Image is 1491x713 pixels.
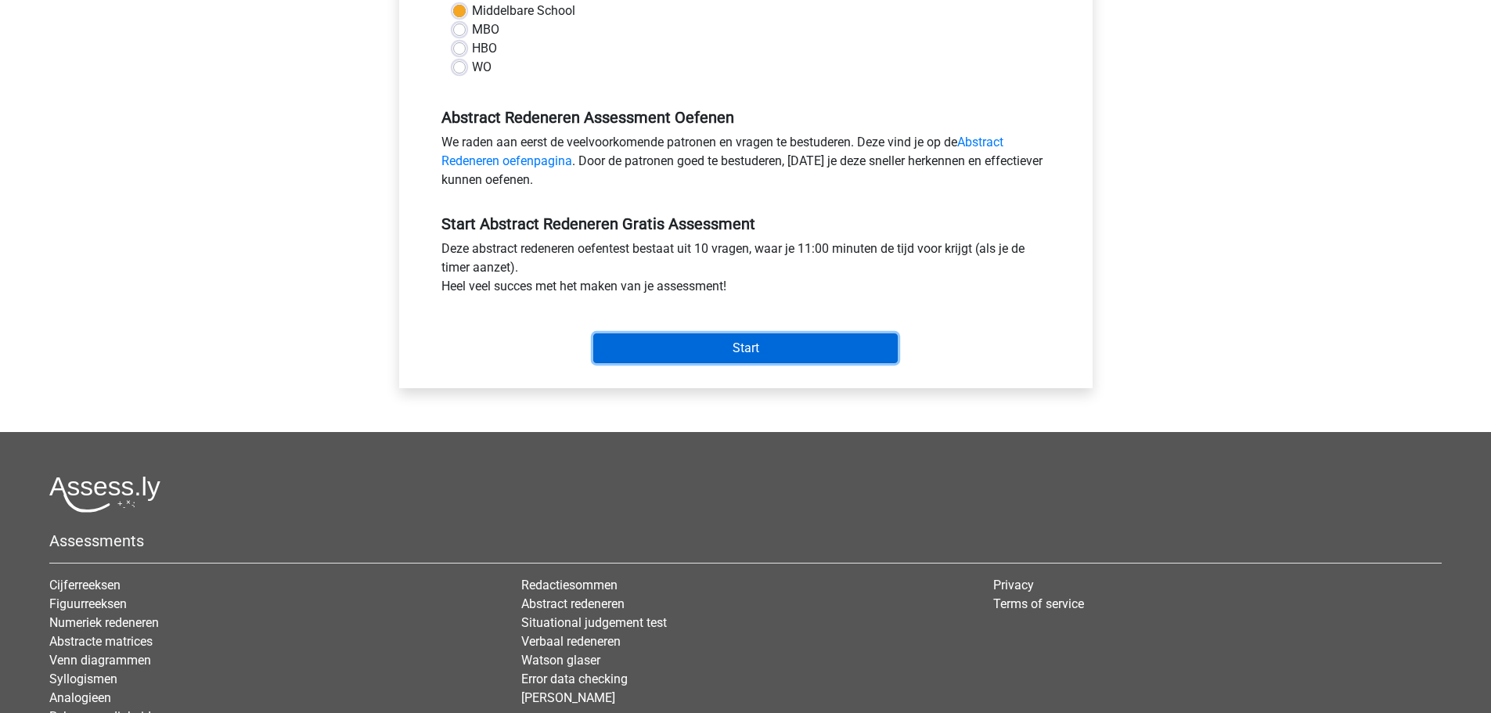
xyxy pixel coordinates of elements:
[49,531,1442,550] h5: Assessments
[521,596,625,611] a: Abstract redeneren
[521,672,628,686] a: Error data checking
[49,690,111,705] a: Analogieen
[521,634,621,649] a: Verbaal redeneren
[49,653,151,668] a: Venn diagrammen
[521,653,600,668] a: Watson glaser
[993,596,1084,611] a: Terms of service
[521,578,618,592] a: Redactiesommen
[472,20,499,39] label: MBO
[49,634,153,649] a: Abstracte matrices
[49,672,117,686] a: Syllogismen
[472,58,492,77] label: WO
[593,333,898,363] input: Start
[441,214,1050,233] h5: Start Abstract Redeneren Gratis Assessment
[49,476,160,513] img: Assessly logo
[49,615,159,630] a: Numeriek redeneren
[441,108,1050,127] h5: Abstract Redeneren Assessment Oefenen
[993,578,1034,592] a: Privacy
[472,2,575,20] label: Middelbare School
[430,133,1062,196] div: We raden aan eerst de veelvoorkomende patronen en vragen te bestuderen. Deze vind je op de . Door...
[521,690,615,705] a: [PERSON_NAME]
[430,239,1062,302] div: Deze abstract redeneren oefentest bestaat uit 10 vragen, waar je 11:00 minuten de tijd voor krijg...
[472,39,497,58] label: HBO
[49,578,121,592] a: Cijferreeksen
[521,615,667,630] a: Situational judgement test
[49,596,127,611] a: Figuurreeksen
